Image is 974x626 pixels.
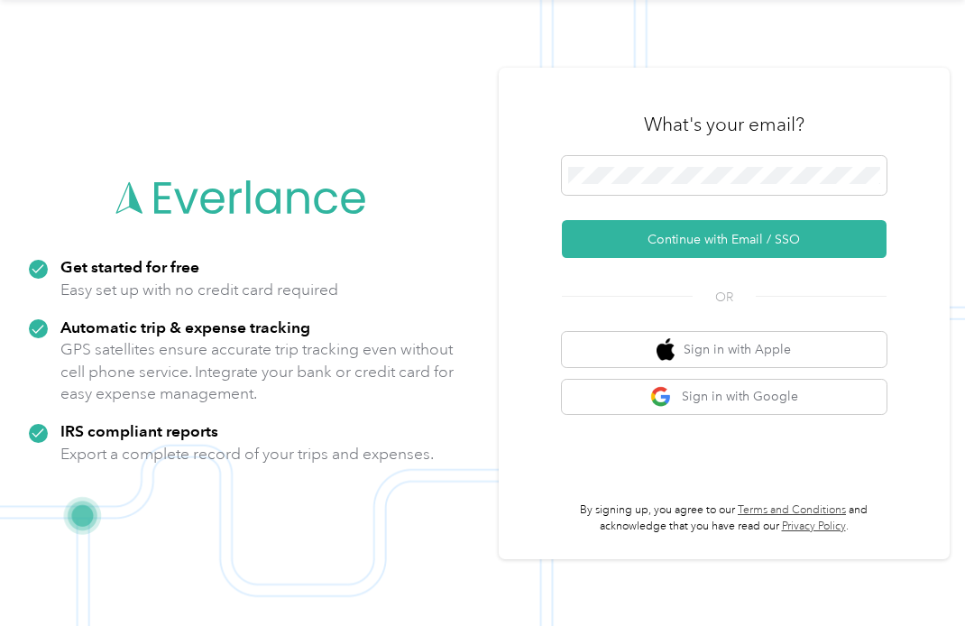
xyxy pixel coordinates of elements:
[60,421,218,440] strong: IRS compliant reports
[562,502,887,534] p: By signing up, you agree to our and acknowledge that you have read our .
[738,503,846,517] a: Terms and Conditions
[60,279,338,301] p: Easy set up with no credit card required
[693,288,756,307] span: OR
[60,338,455,405] p: GPS satellites ensure accurate trip tracking even without cell phone service. Integrate your bank...
[782,520,846,533] a: Privacy Policy
[60,318,310,336] strong: Automatic trip & expense tracking
[562,220,887,258] button: Continue with Email / SSO
[562,380,887,415] button: google logoSign in with Google
[644,112,804,137] h3: What's your email?
[562,332,887,367] button: apple logoSign in with Apple
[60,443,434,465] p: Export a complete record of your trips and expenses.
[650,386,673,409] img: google logo
[657,338,675,361] img: apple logo
[60,257,199,276] strong: Get started for free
